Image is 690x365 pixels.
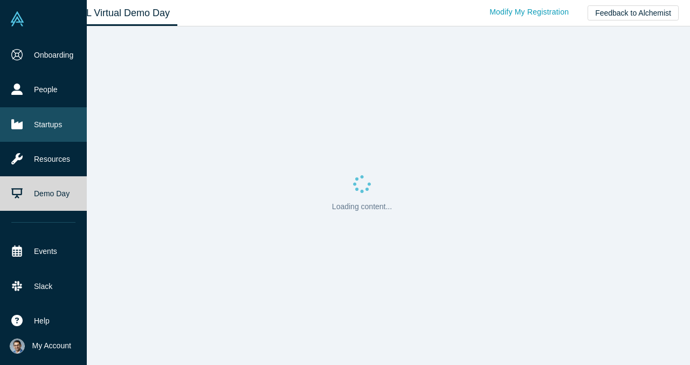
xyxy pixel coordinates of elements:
span: My Account [32,340,71,352]
button: My Account [10,339,71,354]
img: VP Singh's Account [10,339,25,354]
button: Feedback to Alchemist [588,5,679,20]
img: Alchemist Vault Logo [10,11,25,26]
a: Class XL Virtual Demo Day [45,1,177,26]
p: Loading content... [332,201,392,212]
span: Help [34,315,50,327]
a: Modify My Registration [478,3,580,22]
